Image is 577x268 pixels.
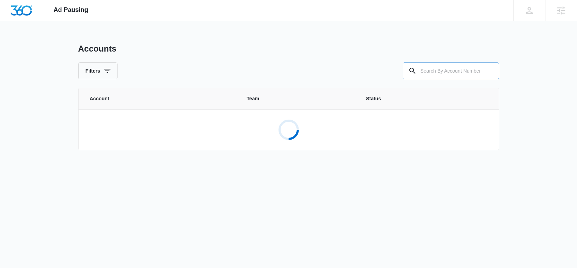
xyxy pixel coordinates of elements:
span: Ad Pausing [54,6,88,14]
span: Account [90,95,230,102]
input: Search By Account Number [403,62,499,79]
span: Team [247,95,349,102]
span: Status [366,95,487,102]
button: Filters [78,62,118,79]
h1: Accounts [78,43,116,54]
